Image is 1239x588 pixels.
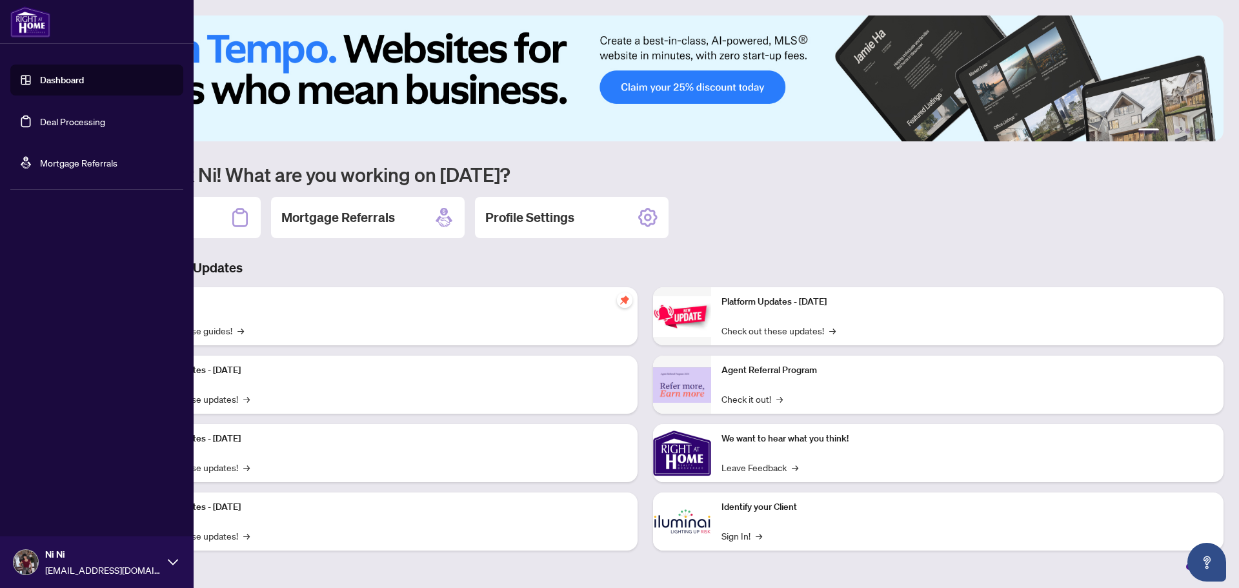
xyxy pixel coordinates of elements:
a: Check out these updates!→ [721,323,836,338]
h2: Profile Settings [485,208,574,227]
span: → [776,392,783,406]
img: We want to hear what you think! [653,424,711,482]
h3: Brokerage & Industry Updates [67,259,1224,277]
img: Profile Icon [14,550,38,574]
button: Open asap [1187,543,1226,582]
span: → [243,392,250,406]
span: → [792,460,798,474]
span: → [756,529,762,543]
img: Platform Updates - June 23, 2025 [653,296,711,337]
span: pushpin [617,292,632,308]
button: 5 [1195,128,1200,134]
p: Identify your Client [721,500,1213,514]
a: Sign In!→ [721,529,762,543]
a: Leave Feedback→ [721,460,798,474]
span: → [829,323,836,338]
p: Platform Updates - [DATE] [136,432,627,446]
img: Identify your Client [653,492,711,551]
a: Check it out!→ [721,392,783,406]
p: Platform Updates - [DATE] [721,295,1213,309]
span: Ni Ni [45,547,161,562]
button: 1 [1138,128,1159,134]
h2: Mortgage Referrals [281,208,395,227]
span: [EMAIL_ADDRESS][DOMAIN_NAME] [45,563,161,577]
p: Platform Updates - [DATE] [136,500,627,514]
button: 2 [1164,128,1169,134]
img: logo [10,6,50,37]
p: Self-Help [136,295,627,309]
h1: Welcome back Ni! What are you working on [DATE]? [67,162,1224,187]
span: → [243,529,250,543]
span: → [237,323,244,338]
a: Deal Processing [40,116,105,127]
p: Platform Updates - [DATE] [136,363,627,378]
button: 3 [1174,128,1180,134]
button: 6 [1205,128,1211,134]
span: → [243,460,250,474]
a: Mortgage Referrals [40,157,117,168]
img: Slide 0 [67,15,1224,141]
a: Dashboard [40,74,84,86]
button: 4 [1185,128,1190,134]
img: Agent Referral Program [653,367,711,403]
p: Agent Referral Program [721,363,1213,378]
p: We want to hear what you think! [721,432,1213,446]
